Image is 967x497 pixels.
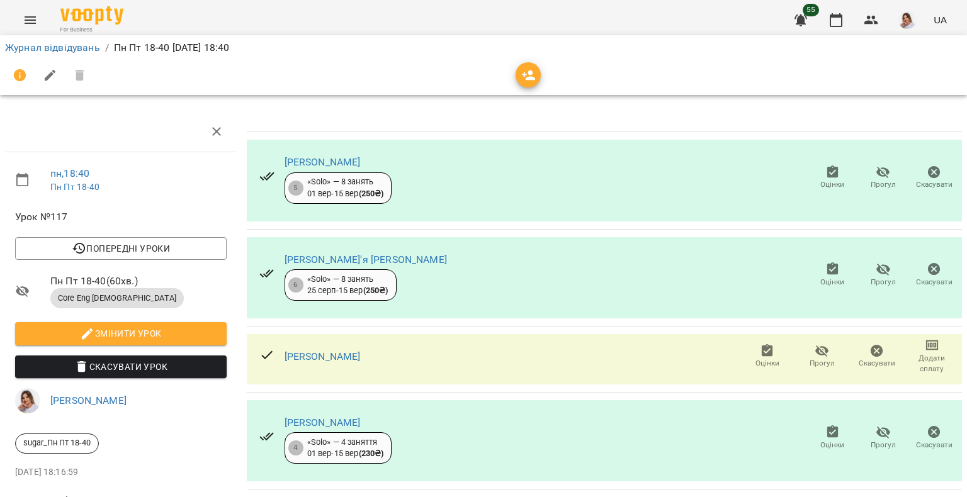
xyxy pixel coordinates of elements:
[850,339,905,374] button: Скасувати
[820,277,844,288] span: Оцінки
[5,40,962,55] nav: breadcrumb
[288,181,303,196] div: 5
[929,8,952,31] button: UA
[50,394,127,406] a: [PERSON_NAME]
[285,156,361,168] a: [PERSON_NAME]
[908,160,959,196] button: Скасувати
[916,277,953,288] span: Скасувати
[905,339,959,374] button: Додати сплату
[5,42,100,53] a: Журнал відвідувань
[114,40,230,55] p: Пн Пт 18-40 [DATE] 18:40
[15,466,227,479] p: [DATE] 18:16:59
[359,189,384,198] b: ( 250 ₴ )
[15,237,227,260] button: Попередні уроки
[50,167,89,179] a: пн , 18:40
[15,209,227,225] span: Урок №117
[858,160,909,196] button: Прогул
[307,274,388,297] div: «Solo» — 8 занять 25 серп - 15 вер
[740,339,795,374] button: Оцінки
[871,440,896,450] span: Прогул
[871,277,896,288] span: Прогул
[908,257,959,293] button: Скасувати
[16,437,98,449] span: sugar_Пн Пт 18-40
[807,421,858,456] button: Оцінки
[807,160,858,196] button: Оцінки
[50,182,100,192] a: Пн Пт 18-40
[50,293,184,304] span: Core Eng [DEMOGRAPHIC_DATA]
[859,358,895,369] span: Скасувати
[285,416,361,428] a: [PERSON_NAME]
[288,440,303,455] div: 4
[15,322,227,345] button: Змінити урок
[871,179,896,190] span: Прогул
[807,257,858,293] button: Оцінки
[307,176,384,199] div: «Solo» — 8 занять 01 вер - 15 вер
[795,339,849,374] button: Прогул
[820,440,844,450] span: Оцінки
[359,449,384,458] b: ( 230 ₴ )
[934,13,947,26] span: UA
[803,4,819,16] span: 55
[15,355,227,378] button: Скасувати Урок
[820,179,844,190] span: Оцінки
[60,26,123,34] span: For Business
[810,358,835,369] span: Прогул
[898,11,916,29] img: d332a1c3318355be326c790ed3ba89f4.jpg
[858,421,909,456] button: Прогул
[15,5,45,35] button: Menu
[60,6,123,25] img: Voopty Logo
[288,277,303,293] div: 6
[908,421,959,456] button: Скасувати
[15,433,99,454] div: sugar_Пн Пт 18-40
[25,359,217,374] span: Скасувати Урок
[25,241,217,256] span: Попередні уроки
[25,326,217,341] span: Змінити урок
[755,358,779,369] span: Оцінки
[916,179,953,190] span: Скасувати
[858,257,909,293] button: Прогул
[50,274,227,289] span: Пн Пт 18-40 ( 60 хв. )
[285,350,361,362] a: [PERSON_NAME]
[285,254,447,265] a: [PERSON_NAME]'я [PERSON_NAME]
[105,40,109,55] li: /
[916,440,953,450] span: Скасувати
[307,437,384,460] div: «Solo» — 4 заняття 01 вер - 15 вер
[15,388,40,413] img: d332a1c3318355be326c790ed3ba89f4.jpg
[912,353,952,374] span: Додати сплату
[363,286,388,295] b: ( 250 ₴ )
